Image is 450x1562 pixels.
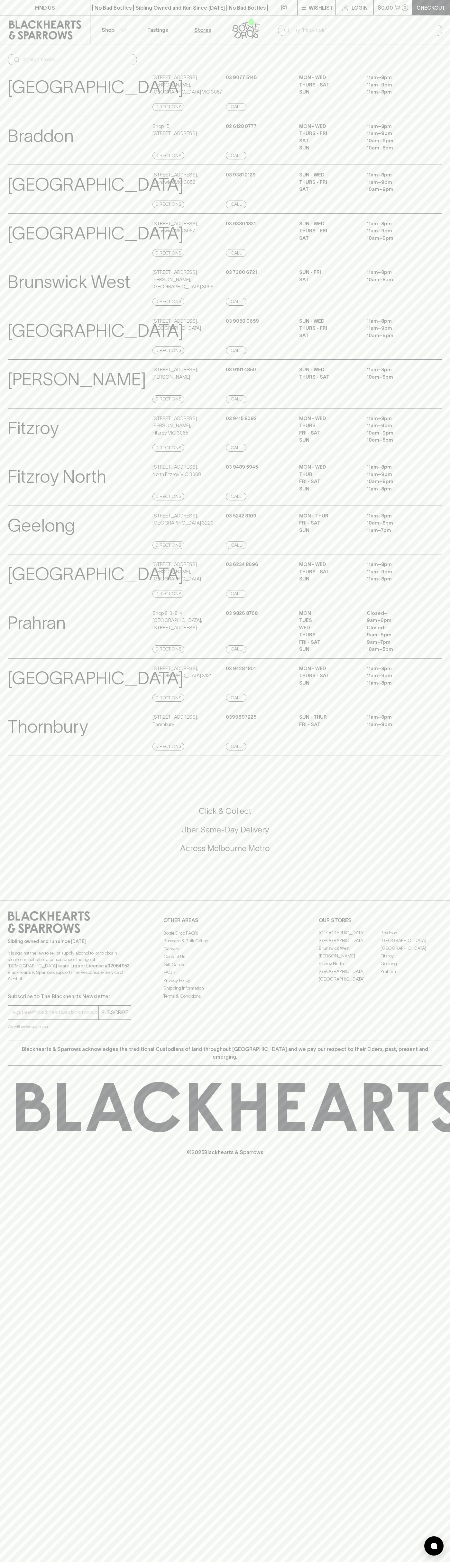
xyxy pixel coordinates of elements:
p: Wishlist [309,4,333,12]
p: 11am – 9pm [367,422,425,429]
a: Directions [152,346,184,354]
p: 03 9428 1801 [226,665,256,672]
p: MON [299,610,357,617]
p: [PERSON_NAME] [8,366,146,393]
a: Call [226,103,246,111]
p: Login [352,4,368,12]
a: Gift Cards [163,961,287,968]
a: Directions [152,590,184,598]
p: Shop 15 , [STREET_ADDRESS] [152,123,197,137]
p: SUN - WED [299,318,357,325]
p: [STREET_ADDRESS] , Thornbury [152,714,198,728]
p: 9am – 6pm [367,631,425,639]
a: Terms & Conditions [163,992,287,1000]
p: THURS - SAT [299,672,357,679]
p: FIND US [35,4,55,12]
p: 0 [404,6,406,9]
a: Call [226,152,246,159]
p: Shop [102,26,115,34]
a: Call [226,694,246,702]
p: Closed – [367,624,425,632]
h5: Uber Same-Day Delivery [8,824,442,835]
a: [GEOGRAPHIC_DATA] [319,937,381,945]
p: SUN [299,485,357,493]
p: [GEOGRAPHIC_DATA] [8,171,183,198]
p: 03 5242 8109 [226,512,256,520]
p: MON - WED [299,561,357,568]
a: Shipping Information [163,984,287,992]
p: 11am – 8pm [367,714,425,721]
p: 11am – 9pm [367,81,425,89]
p: We will never spam you [8,1023,131,1030]
p: 11am – 8pm [367,561,425,568]
p: [GEOGRAPHIC_DATA] [8,220,183,247]
a: Call [226,590,246,598]
h5: Click & Collect [8,806,442,816]
p: Sibling owned and run since [DATE] [8,938,131,945]
p: 10am – 9pm [367,235,425,242]
p: 03 9050 0659 [226,318,259,325]
p: [STREET_ADDRESS] , North Fitzroy VIC 3068 [152,463,201,478]
a: [GEOGRAPHIC_DATA] [319,975,381,983]
p: $0.00 [378,4,393,12]
p: THURS - FRI [299,325,357,332]
a: Brunswick West [319,945,381,952]
p: 03 6234 8696 [226,561,258,568]
p: 11am – 9pm [367,672,425,679]
a: Directions [152,249,184,257]
p: SAT [299,186,357,193]
div: Call to action block [8,780,442,888]
p: 11am – 9pm [367,568,425,576]
a: Directions [152,201,184,208]
a: Call [226,346,246,354]
p: Closed – [367,610,425,617]
p: THURS [299,631,357,639]
p: 03 9826 8768 [226,610,258,617]
p: 0399697225 [226,714,256,721]
p: 03 9191 4850 [226,366,256,373]
button: SUBSCRIBE [99,1006,131,1019]
a: [GEOGRAPHIC_DATA] [319,968,381,975]
a: Call [226,541,246,549]
a: Contact Us [163,953,287,961]
p: Checkout [417,4,445,12]
a: Directions [152,645,184,653]
input: Search stores [23,55,132,65]
p: 03 9380 1831 [226,220,256,228]
button: Shop [90,15,135,44]
p: [STREET_ADDRESS] , [PERSON_NAME] [152,366,198,381]
p: THURS - FRI [299,179,357,186]
a: Directions [152,743,184,750]
a: Geelong [381,960,442,968]
p: SUN [299,646,357,653]
p: Fitzroy North [8,463,106,490]
p: [STREET_ADDRESS][PERSON_NAME] , Fitzroy VIC 3065 [152,415,224,437]
p: Brunswick West [8,269,130,295]
p: Prahran [8,610,66,636]
p: SUN - FRI [299,269,357,276]
p: [STREET_ADDRESS][PERSON_NAME] , [GEOGRAPHIC_DATA] VIC 3067 [152,74,224,96]
p: Blackhearts & Sparrows acknowledges the traditional Custodians of land throughout [GEOGRAPHIC_DAT... [13,1045,437,1061]
p: FRI - SAT [299,478,357,485]
a: Call [226,645,246,653]
p: 11am – 8pm [367,269,425,276]
strong: Liquor License #32064953 [70,963,130,968]
p: 11am – 9pm [367,227,425,235]
p: Stores [194,26,211,34]
p: 11am – 9pm [367,721,425,728]
p: SUBSCRIBE [101,1009,128,1016]
a: Careers [163,945,287,953]
a: Call [226,201,246,208]
a: Call [226,298,246,306]
img: bubble-icon [431,1543,437,1549]
a: [GEOGRAPHIC_DATA] [381,937,442,945]
p: SUN [299,144,357,152]
p: 11am – 9pm [367,130,425,137]
p: 03 9415 8092 [226,415,257,422]
p: 10am – 9pm [367,332,425,339]
p: THURS - FRI [299,130,357,137]
a: Braddon [381,929,442,937]
p: THUR [299,471,357,478]
p: [STREET_ADDRESS] , Brunswick VIC 3057 [152,220,198,235]
p: 10am – 8pm [367,276,425,283]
